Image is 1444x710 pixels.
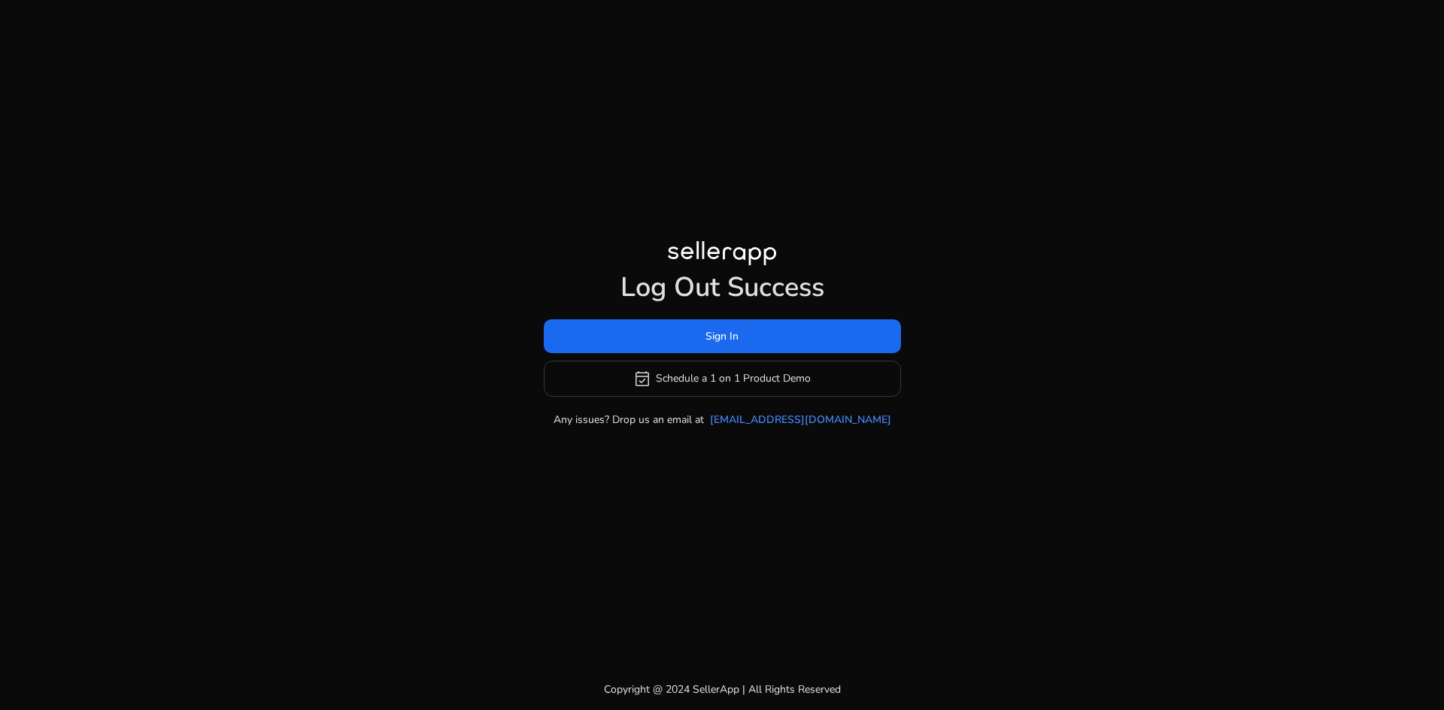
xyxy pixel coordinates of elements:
[554,412,704,428] p: Any issues? Drop us an email at
[710,412,891,428] a: [EMAIL_ADDRESS][DOMAIN_NAME]
[705,328,739,344] span: Sign In
[633,370,651,388] span: event_available
[544,271,901,304] h1: Log Out Success
[544,319,901,353] button: Sign In
[544,361,901,397] button: event_availableSchedule a 1 on 1 Product Demo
